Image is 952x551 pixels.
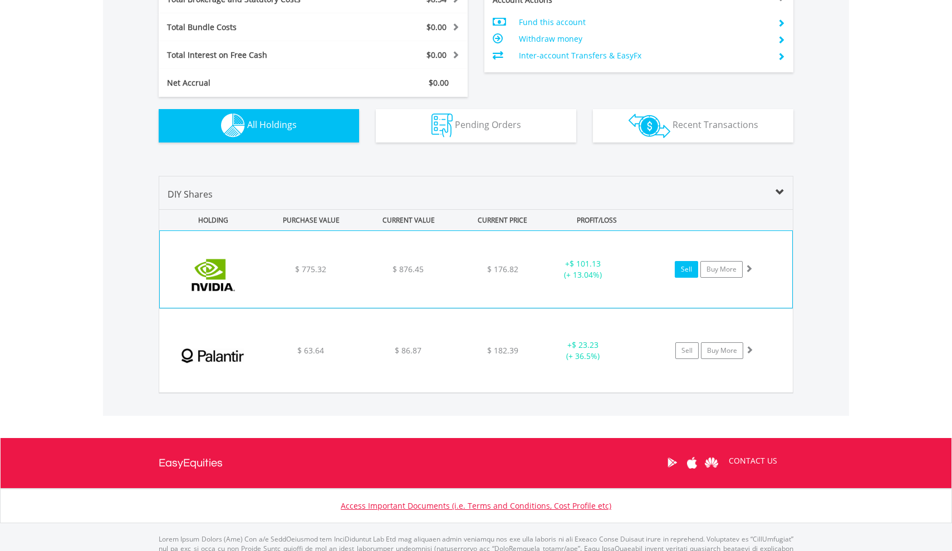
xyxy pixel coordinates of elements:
span: Recent Transactions [673,119,758,131]
button: All Holdings [159,109,359,142]
td: Fund this account [519,14,769,31]
span: All Holdings [247,119,297,131]
div: Net Accrual [159,77,339,88]
a: CONTACT US [721,445,785,476]
span: DIY Shares [168,188,213,200]
a: Google Play [663,445,682,480]
span: $0.00 [426,50,446,60]
span: $ 63.64 [297,345,324,356]
span: $0.00 [426,22,446,32]
div: PURCHASE VALUE [263,210,359,230]
img: pending_instructions-wht.png [431,114,453,137]
span: $ 775.32 [295,264,326,274]
a: Sell [675,261,698,278]
span: $ 182.39 [487,345,518,356]
button: Recent Transactions [593,109,793,142]
img: transactions-zar-wht.png [629,114,670,138]
div: + (+ 13.04%) [541,258,625,281]
span: $0.00 [429,77,449,88]
a: Apple [682,445,701,480]
div: Total Bundle Costs [159,22,339,33]
img: holdings-wht.png [221,114,245,137]
div: CURRENT VALUE [361,210,456,230]
span: $ 176.82 [487,264,518,274]
img: EQU.US.PLTR.png [165,323,261,390]
td: Withdraw money [519,31,769,47]
div: HOLDING [160,210,261,230]
a: Access Important Documents (i.e. Terms and Conditions, Cost Profile etc) [341,500,611,511]
span: $ 23.23 [572,340,598,350]
span: $ 876.45 [392,264,424,274]
button: Pending Orders [376,109,576,142]
span: $ 86.87 [395,345,421,356]
img: EQU.US.NVDA.png [165,245,261,305]
div: + (+ 36.5%) [541,340,625,362]
a: Buy More [700,261,743,278]
a: Sell [675,342,699,359]
div: PROFIT/LOSS [549,210,644,230]
a: EasyEquities [159,438,223,488]
a: Buy More [701,342,743,359]
a: Huawei [701,445,721,480]
div: CURRENT PRICE [458,210,547,230]
span: $ 101.13 [570,258,601,269]
span: Pending Orders [455,119,521,131]
td: Inter-account Transfers & EasyFx [519,47,769,64]
div: Total Interest on Free Cash [159,50,339,61]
